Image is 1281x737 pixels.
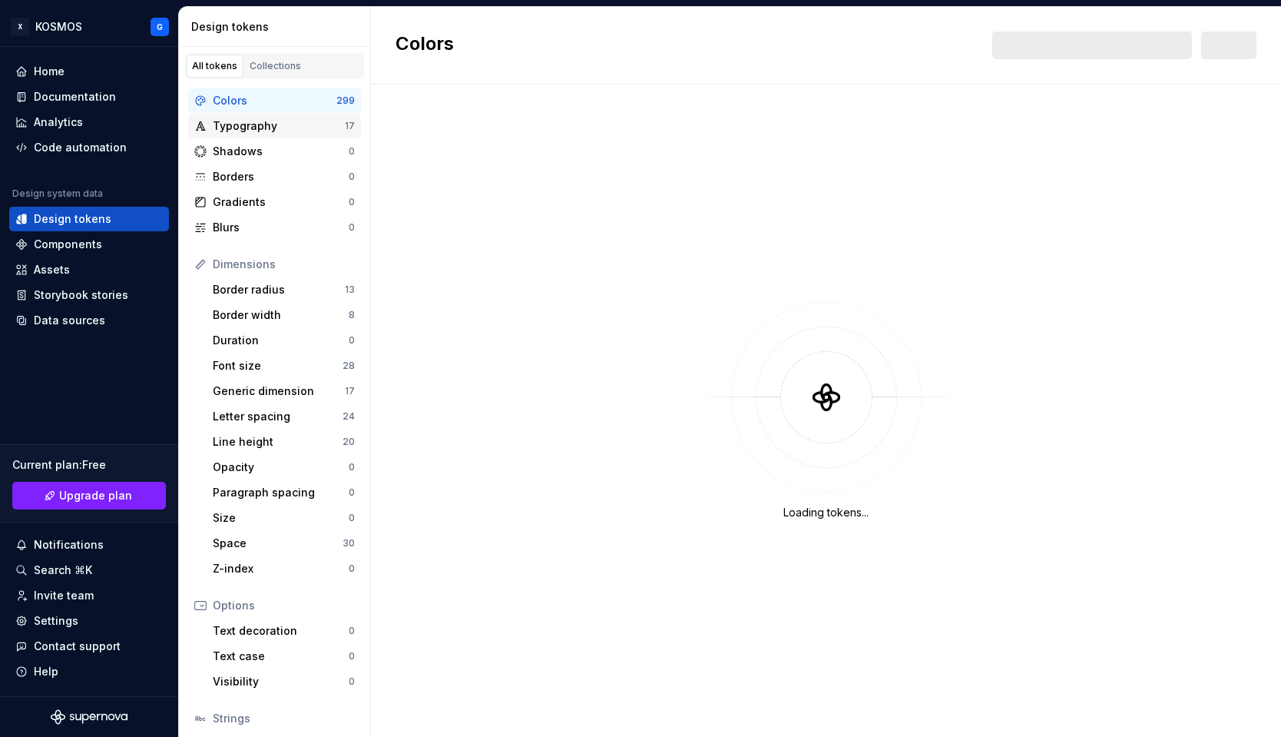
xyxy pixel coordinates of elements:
[213,674,349,689] div: Visibility
[343,360,355,372] div: 28
[213,282,345,297] div: Border radius
[213,536,343,551] div: Space
[34,64,65,79] div: Home
[9,583,169,608] a: Invite team
[9,308,169,333] a: Data sources
[34,237,102,252] div: Components
[9,135,169,160] a: Code automation
[3,10,175,43] button: XKOSMOSG
[34,588,94,603] div: Invite team
[9,533,169,557] button: Notifications
[213,649,349,664] div: Text case
[213,510,349,526] div: Size
[192,60,237,72] div: All tokens
[207,669,361,694] a: Visibility0
[9,85,169,109] a: Documentation
[9,634,169,659] button: Contact support
[349,171,355,183] div: 0
[213,598,355,613] div: Options
[783,505,869,520] div: Loading tokens...
[207,303,361,327] a: Border width8
[9,59,169,84] a: Home
[12,482,166,510] button: Upgrade plan
[188,114,361,138] a: Typography17
[9,283,169,307] a: Storybook stories
[9,232,169,257] a: Components
[9,257,169,282] a: Assets
[349,145,355,158] div: 0
[213,623,349,639] div: Text decoration
[349,625,355,637] div: 0
[345,120,355,132] div: 17
[207,277,361,302] a: Border radius13
[213,169,349,184] div: Borders
[207,328,361,353] a: Duration0
[34,313,105,328] div: Data sources
[349,196,355,208] div: 0
[349,461,355,473] div: 0
[11,18,29,36] div: X
[188,88,361,113] a: Colors299
[345,284,355,296] div: 13
[349,676,355,688] div: 0
[349,512,355,524] div: 0
[9,659,169,684] button: Help
[349,563,355,575] div: 0
[207,531,361,556] a: Space30
[207,480,361,505] a: Paragraph spacing0
[59,488,132,503] span: Upgrade plan
[213,561,349,576] div: Z-index
[34,115,83,130] div: Analytics
[213,434,343,450] div: Line height
[213,220,349,235] div: Blurs
[9,207,169,231] a: Design tokens
[34,89,116,105] div: Documentation
[213,257,355,272] div: Dimensions
[34,537,104,553] div: Notifications
[207,430,361,454] a: Line height20
[349,334,355,347] div: 0
[207,455,361,480] a: Opacity0
[188,139,361,164] a: Shadows0
[34,639,121,654] div: Contact support
[213,307,349,323] div: Border width
[213,383,345,399] div: Generic dimension
[349,309,355,321] div: 8
[213,93,336,108] div: Colors
[343,410,355,423] div: 24
[349,650,355,662] div: 0
[12,188,103,200] div: Design system data
[336,95,355,107] div: 299
[51,709,127,725] svg: Supernova Logo
[213,194,349,210] div: Gradients
[207,404,361,429] a: Letter spacing24
[250,60,301,72] div: Collections
[12,457,166,473] div: Current plan : Free
[349,486,355,499] div: 0
[213,460,349,475] div: Opacity
[35,19,82,35] div: KOSMOS
[345,385,355,397] div: 17
[9,609,169,633] a: Settings
[207,644,361,669] a: Text case0
[9,558,169,583] button: Search ⌘K
[34,563,92,578] div: Search ⌘K
[34,664,58,679] div: Help
[157,21,163,33] div: G
[213,409,343,424] div: Letter spacing
[213,144,349,159] div: Shadows
[207,506,361,530] a: Size0
[188,164,361,189] a: Borders0
[9,110,169,134] a: Analytics
[34,613,78,629] div: Settings
[213,118,345,134] div: Typography
[34,287,128,303] div: Storybook stories
[349,221,355,234] div: 0
[207,354,361,378] a: Font size28
[213,485,349,500] div: Paragraph spacing
[213,333,349,348] div: Duration
[207,556,361,581] a: Z-index0
[34,262,70,277] div: Assets
[188,215,361,240] a: Blurs0
[207,619,361,643] a: Text decoration0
